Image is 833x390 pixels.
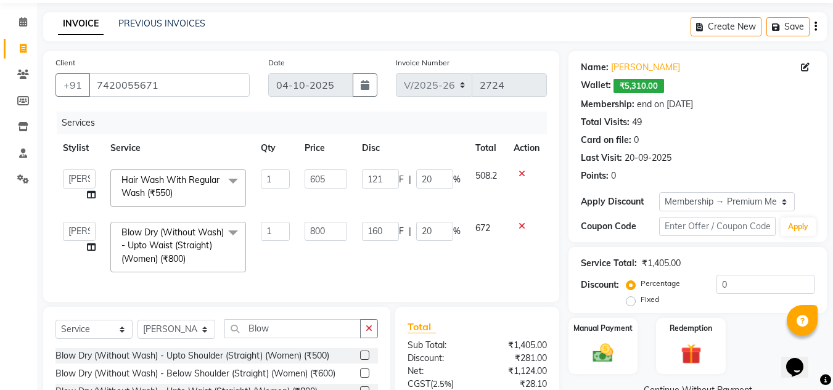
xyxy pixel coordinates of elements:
[691,17,761,36] button: Create New
[781,341,821,378] iframe: chat widget
[670,323,712,334] label: Redemption
[58,13,104,35] a: INVOICE
[475,170,497,181] span: 508.2
[611,169,616,182] div: 0
[781,217,816,236] button: Apply
[398,339,477,352] div: Sub Total:
[55,134,103,162] th: Stylist
[89,73,250,97] input: Search by Name/Mobile/Email/Code
[613,79,664,93] span: ₹5,310.00
[399,173,404,186] span: F
[224,319,361,338] input: Search or Scan
[55,349,329,362] div: Blow Dry (Without Wash) - Upto Shoulder (Straight) (Women) (₹500)
[641,294,659,305] label: Fixed
[637,98,693,111] div: end on [DATE]
[118,18,205,29] a: PREVIOUS INVOICES
[675,341,708,367] img: _gift.svg
[634,134,639,147] div: 0
[268,57,285,68] label: Date
[55,57,75,68] label: Client
[641,278,680,289] label: Percentage
[642,257,681,270] div: ₹1,405.00
[581,61,609,74] div: Name:
[506,134,547,162] th: Action
[398,365,477,378] div: Net:
[581,169,609,182] div: Points:
[581,195,659,208] div: Apply Discount
[477,339,556,352] div: ₹1,405.00
[399,225,404,238] span: F
[121,227,224,264] span: Blow Dry (Without Wash) - Upto Waist (Straight) (Women) (₹800)
[477,352,556,365] div: ₹281.00
[173,187,178,198] a: x
[121,174,220,198] span: Hair Wash With Regular Wash (₹550)
[55,367,335,380] div: Blow Dry (Without Wash) - Below Shoulder (Straight) (Women) (₹600)
[581,152,622,165] div: Last Visit:
[659,217,776,236] input: Enter Offer / Coupon Code
[625,152,671,165] div: 20-09-2025
[408,320,436,333] span: Total
[433,379,451,389] span: 2.5%
[103,134,253,162] th: Service
[477,365,556,378] div: ₹1,124.00
[581,98,634,111] div: Membership:
[253,134,297,162] th: Qty
[398,352,477,365] div: Discount:
[581,116,630,129] div: Total Visits:
[186,253,191,264] a: x
[408,378,430,389] span: CGST
[55,73,90,97] button: +91
[586,341,620,365] img: _cash.svg
[581,278,619,291] div: Discount:
[581,79,611,93] div: Wallet:
[409,173,411,186] span: |
[475,222,490,234] span: 672
[355,134,468,162] th: Disc
[611,61,680,74] a: [PERSON_NAME]
[573,323,633,334] label: Manual Payment
[453,225,461,238] span: %
[468,134,506,162] th: Total
[581,134,631,147] div: Card on file:
[396,57,449,68] label: Invoice Number
[632,116,642,129] div: 49
[297,134,355,162] th: Price
[581,257,637,270] div: Service Total:
[581,220,659,233] div: Coupon Code
[766,17,810,36] button: Save
[57,112,556,134] div: Services
[453,173,461,186] span: %
[409,225,411,238] span: |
